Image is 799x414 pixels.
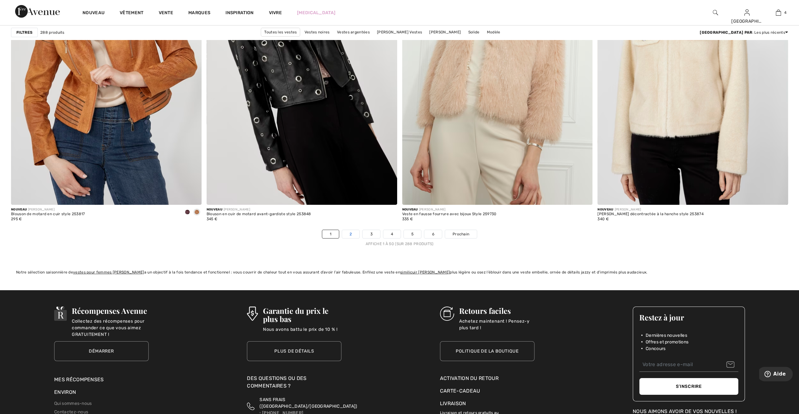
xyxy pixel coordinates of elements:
[247,375,341,393] div: Des questions ou des commentaires ?
[440,388,480,394] font: Carte-cadeau
[54,341,149,361] a: Démarrer
[453,231,469,237] span: Prochain
[759,367,793,382] iframe: Opens a widget where you can find more information
[459,318,534,331] p: Achetez maintenant ! Pensez-y plus tard !
[263,307,342,323] h3: Garantie du prix le plus bas
[73,270,144,274] a: vestes pour femmes [PERSON_NAME]
[322,230,339,238] a: 1
[15,5,60,18] img: 1ère Avenue
[120,10,143,17] a: Vêtement
[597,208,613,211] span: Nouveau
[54,377,104,382] a: Mes récompenses
[402,208,418,211] span: Nouveau
[374,28,425,36] a: [PERSON_NAME] Vestes
[263,326,342,339] p: Nous avons battu le prix de 10 % !
[426,28,464,36] a: [PERSON_NAME]
[639,358,738,372] input: Votre adresse e-mail
[207,207,311,212] div: [PERSON_NAME]
[731,18,762,25] div: [GEOGRAPHIC_DATA]
[269,9,282,16] a: Vivre
[440,375,534,382] a: Activation du retour
[440,341,534,361] a: Politique de la boutique
[763,9,794,16] a: 4
[83,10,105,17] a: Nouveau
[440,307,454,321] img: Easy Returns
[72,307,149,315] h3: Récompenses Avenue
[11,207,85,212] div: [PERSON_NAME]
[334,28,373,36] a: Vestes argentées
[484,28,504,36] a: Modèle
[72,318,149,331] p: Collectez des récompenses pour commander ce que vous aimez GRATUITEMENT !
[225,10,254,17] span: Inspiration
[597,207,703,212] div: [PERSON_NAME]
[16,30,32,35] strong: Filtres
[11,241,788,247] div: Affiche 1 à 50 (sur 288 produits)
[301,28,333,36] a: Vestes noires
[207,217,218,221] span: 345 €
[402,212,497,216] div: Veste en fausse fourrure avec bijoux Style 259730
[402,217,413,221] span: 335 €
[744,9,750,16] img: Mes infos
[440,375,499,381] font: Activation du retour
[784,10,786,15] span: 4
[16,269,783,275] div: Notre sélection saisonnière de a un objectif à la fois tendance et fonctionnel : vous couvrir de ...
[54,401,92,406] a: Qui sommes-nous
[597,212,703,216] div: [PERSON_NAME] décontractée à la hanche style 253874
[207,212,311,216] div: Blouson en cuir de motard avant-gardiste style 253848
[404,230,421,238] a: 5
[597,217,609,221] span: 340 €
[459,307,534,315] h3: Retours faciles
[362,230,380,238] a: 3
[646,332,687,339] span: Dernières nouvelles
[54,389,76,395] font: Environ
[639,313,738,321] h3: Restez à jour
[639,378,738,395] button: S’inscrire
[192,207,202,218] div: Burnt orange
[188,10,210,17] a: Marques
[700,30,752,35] strong: [GEOGRAPHIC_DATA] par
[11,230,788,247] nav: Navigation de page
[11,212,85,216] div: Blouson de motard en cuir style 253817
[402,207,497,212] div: [PERSON_NAME]
[159,10,174,17] a: Vente
[383,230,401,238] a: 4
[54,307,67,321] img: Avenue Rewards
[440,400,466,406] a: Livraison
[247,307,258,321] img: Lowest Price Guarantee
[11,217,22,221] span: 295 €
[183,207,192,218] div: Plum
[11,208,27,211] span: Nouveau
[700,30,785,35] font: : Les plus récents
[424,230,442,238] a: 6
[207,208,222,211] span: Nouveau
[646,345,665,352] span: Concours
[445,230,477,238] a: Prochain
[40,30,65,35] span: 288 produits
[776,9,781,16] img: Mon sac
[646,339,688,345] span: Offres et promotions
[744,9,750,15] a: Sign In
[465,28,483,36] a: Solide
[713,9,718,16] img: Rechercher sur le site Web
[297,9,335,16] a: [MEDICAL_DATA]
[342,230,359,238] a: 2
[440,387,534,395] a: Carte-cadeau
[400,270,450,274] a: similicuir [PERSON_NAME]
[247,341,341,361] a: Plus de détails
[261,28,300,37] a: Toutes les vestes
